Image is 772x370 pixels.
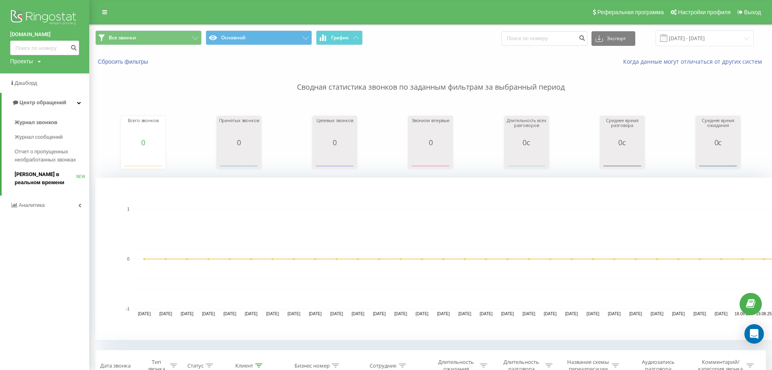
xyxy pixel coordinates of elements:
span: График [331,35,349,41]
div: 0с [506,138,547,146]
text: [DATE] [309,312,322,316]
text: [DATE] [416,312,429,316]
div: Клиент [235,362,253,369]
div: Дата звонка [100,362,131,369]
span: Настройки профиля [678,9,731,15]
div: Всего звонков [123,118,163,138]
text: 19.08.25 [756,312,772,316]
div: Сотрудник [370,362,397,369]
div: Целевых звонков [314,118,355,138]
span: Центр обращений [19,99,66,105]
a: [DOMAIN_NAME] [10,30,79,39]
text: [DATE] [629,312,642,316]
div: Длительность всех разговоров [506,118,547,138]
button: График [316,30,363,45]
button: Все звонки [95,30,202,45]
svg: A chart. [314,146,355,171]
text: [DATE] [181,312,194,316]
div: Принятых звонков [219,118,259,138]
div: 0 [123,138,163,146]
div: Open Intercom Messenger [744,324,764,344]
svg: A chart. [219,146,259,171]
div: 0с [698,138,738,146]
button: Сбросить фильтры [95,58,152,65]
text: [DATE] [587,312,600,316]
text: [DATE] [544,312,557,316]
button: Основной [206,30,312,45]
a: Когда данные могут отличаться от других систем [623,58,766,65]
span: Дашборд [15,80,37,86]
text: [DATE] [693,312,706,316]
text: [DATE] [608,312,621,316]
text: [DATE] [458,312,471,316]
span: Реферальная программа [597,9,664,15]
span: Все звонки [109,34,136,41]
a: Журнал сообщений [15,130,89,144]
text: [DATE] [672,312,685,316]
text: -1 [126,307,129,311]
text: [DATE] [224,312,237,316]
div: 0 [410,138,451,146]
text: [DATE] [330,312,343,316]
text: [DATE] [245,312,258,316]
text: 0 [127,257,129,261]
span: [PERSON_NAME] в реальном времени [15,170,76,187]
text: [DATE] [373,312,386,316]
text: [DATE] [288,312,301,316]
span: Журнал звонков [15,118,57,127]
div: Среднее время ожидания [698,118,738,138]
text: [DATE] [437,312,450,316]
p: Сводная статистика звонков по заданным фильтрам за выбранный период [95,66,766,92]
div: Статус [187,362,204,369]
text: [DATE] [480,312,493,316]
span: Журнал сообщений [15,133,62,141]
div: Среднее время разговора [602,118,643,138]
text: [DATE] [565,312,578,316]
div: Звонили впервые [410,118,451,138]
a: Журнал звонков [15,115,89,130]
svg: A chart. [410,146,451,171]
text: [DATE] [202,312,215,316]
span: Аналитика [19,202,45,208]
svg: A chart. [123,146,163,171]
a: Центр обращений [2,93,89,112]
span: Выход [744,9,761,15]
text: 18.08.25 [735,312,750,316]
input: Поиск по номеру [10,41,79,55]
div: 0с [602,138,643,146]
img: Ringostat logo [10,8,79,28]
text: 1 [127,207,129,211]
text: [DATE] [715,312,728,316]
a: [PERSON_NAME] в реальном времениNEW [15,167,89,190]
text: [DATE] [523,312,535,316]
text: [DATE] [651,312,664,316]
input: Поиск по номеру [501,31,587,46]
span: Отчет о пропущенных необработанных звонках [15,148,85,164]
text: [DATE] [266,312,279,316]
div: 0 [219,138,259,146]
text: [DATE] [501,312,514,316]
div: 0 [314,138,355,146]
text: [DATE] [138,312,151,316]
a: Отчет о пропущенных необработанных звонках [15,144,89,167]
button: Экспорт [591,31,635,46]
svg: A chart. [602,146,643,171]
svg: A chart. [698,146,738,171]
div: Бизнес номер [295,362,330,369]
text: [DATE] [352,312,365,316]
div: Проекты [10,57,33,65]
svg: A chart. [506,146,547,171]
text: [DATE] [159,312,172,316]
text: [DATE] [394,312,407,316]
